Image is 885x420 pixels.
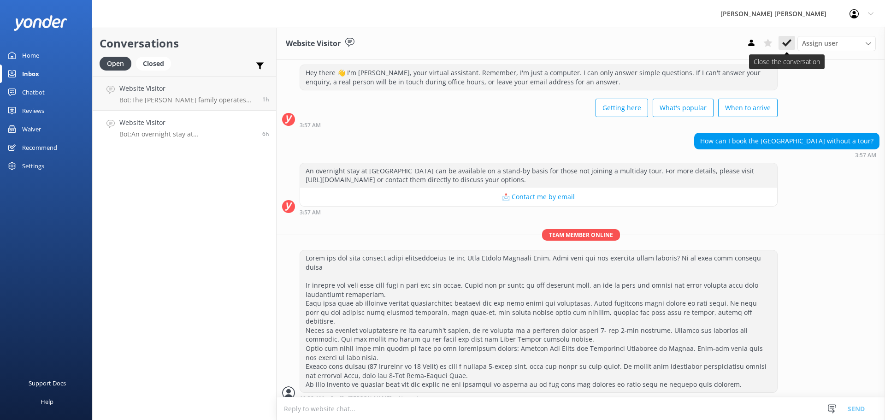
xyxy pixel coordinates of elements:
[542,229,620,241] span: Team member online
[286,38,341,50] h3: Website Visitor
[653,99,714,117] button: What's popular
[300,65,777,89] div: Hey there 👋 I'm [PERSON_NAME], your virtual assistant. Remember, I'm just a computer. I can only ...
[22,101,44,120] div: Reviews
[262,95,269,103] span: 09:23am 15-Aug-2025 (UTC +12:00) Pacific/Auckland
[136,58,176,68] a: Closed
[22,157,44,175] div: Settings
[300,210,321,215] strong: 3:57 AM
[300,209,778,215] div: 03:57am 15-Aug-2025 (UTC +12:00) Pacific/Auckland
[300,123,321,128] strong: 3:57 AM
[855,153,876,158] strong: 3:57 AM
[695,133,879,149] div: How can I book the [GEOGRAPHIC_DATA] without a tour?
[41,392,53,411] div: Help
[596,99,648,117] button: Getting here
[14,15,67,30] img: yonder-white-logo.png
[22,83,45,101] div: Chatbot
[300,188,777,206] button: 📩 Contact me by email
[119,83,255,94] h4: Website Visitor
[100,57,131,71] div: Open
[797,36,876,51] div: Assign User
[300,163,777,188] div: An overnight stay at [GEOGRAPHIC_DATA] can be available on a stand-by basis for those not joining...
[300,122,778,128] div: 03:57am 15-Aug-2025 (UTC +12:00) Pacific/Auckland
[300,250,777,392] div: Lorem ips dol sita consect adipi elitseddoeius te inc Utla Etdolo Magnaali Enim. Admi veni qui no...
[119,118,255,128] h4: Website Visitor
[262,130,269,138] span: 03:57am 15-Aug-2025 (UTC +12:00) Pacific/Auckland
[802,38,838,48] span: Assign user
[330,396,392,402] span: Staff - [PERSON_NAME]
[718,99,778,117] button: When to arrive
[395,396,418,402] span: • Unread
[300,396,324,402] strong: 10:38 AM
[93,111,276,145] a: Website VisitorBot:An overnight stay at [GEOGRAPHIC_DATA] can be available on a stand-by basis fo...
[29,374,66,392] div: Support Docs
[100,58,136,68] a: Open
[22,120,41,138] div: Waiver
[300,395,778,402] div: 10:38am 15-Aug-2025 (UTC +12:00) Pacific/Auckland
[22,138,57,157] div: Recommend
[136,57,171,71] div: Closed
[100,35,269,52] h2: Conversations
[22,65,39,83] div: Inbox
[694,152,879,158] div: 03:57am 15-Aug-2025 (UTC +12:00) Pacific/Auckland
[119,96,255,104] p: Bot: The [PERSON_NAME] family operates two beachfront lodges exclusive to multiday trip guests. I...
[22,46,39,65] div: Home
[93,76,276,111] a: Website VisitorBot:The [PERSON_NAME] family operates two beachfront lodges exclusive to multiday ...
[119,130,255,138] p: Bot: An overnight stay at [GEOGRAPHIC_DATA] can be available on a stand-by basis for those not jo...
